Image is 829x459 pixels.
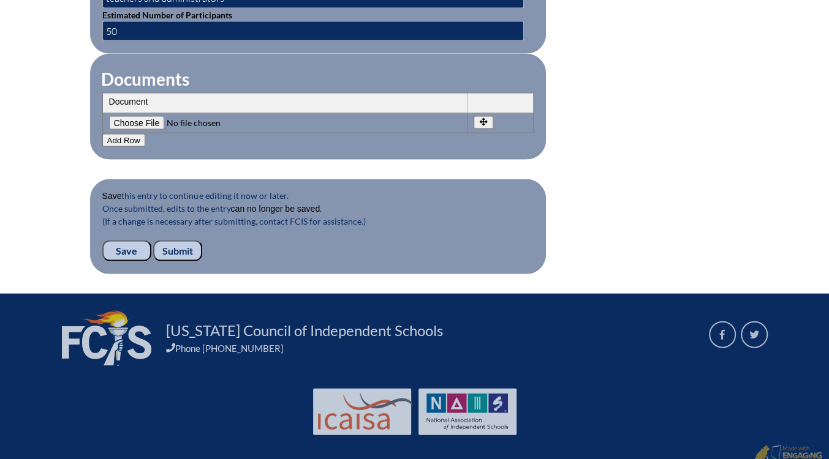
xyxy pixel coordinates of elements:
img: FCIS_logo_white [62,310,151,365]
button: Add Row [102,133,145,146]
div: Phone [PHONE_NUMBER] [166,342,694,353]
th: Document [103,93,467,113]
legend: Documents [100,68,191,89]
input: Submit [153,240,202,261]
input: Save [102,240,151,261]
img: Int'l Council Advancing Independent School Accreditation logo [318,393,412,430]
a: [US_STATE] Council of Independent Schools [161,320,448,340]
img: NAIS Logo [426,393,509,430]
b: Save [102,190,122,200]
label: Estimated Number of Participants [102,9,232,20]
p: Once submitted, edits to the entry . (If a change is necessary after submitting, contact FCIS for... [102,201,534,240]
p: this entry to continue editing it now or later. [102,188,534,201]
b: can no longer be saved [231,203,320,213]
